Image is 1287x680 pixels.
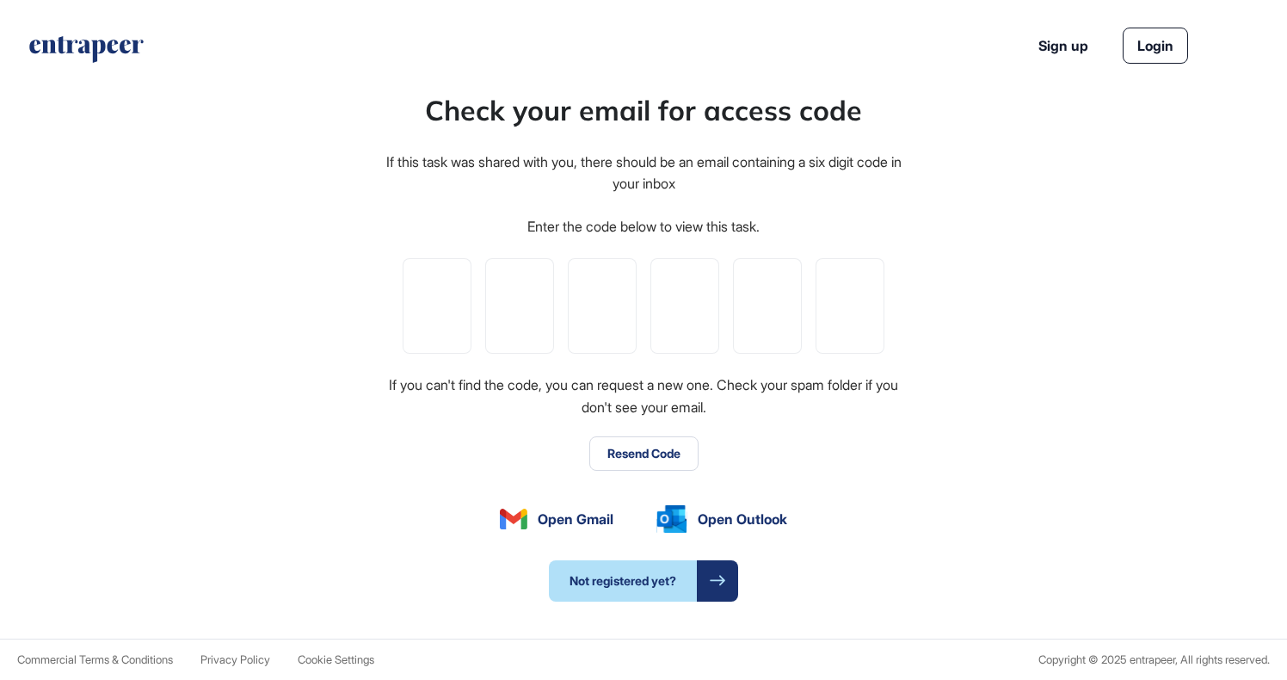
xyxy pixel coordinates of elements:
span: Open Outlook [698,509,787,529]
div: Copyright © 2025 entrapeer, All rights reserved. [1038,653,1270,666]
button: Resend Code [589,436,699,471]
a: Privacy Policy [200,653,270,666]
span: Cookie Settings [298,652,374,666]
a: Login [1123,28,1188,64]
div: Enter the code below to view this task. [527,216,760,238]
div: If you can't find the code, you can request a new one. Check your spam folder if you don't see yo... [384,374,903,418]
div: If this task was shared with you, there should be an email containing a six digit code in your inbox [384,151,903,195]
a: Not registered yet? [549,560,738,602]
a: entrapeer-logo [28,36,145,69]
span: Not registered yet? [549,560,697,602]
a: Cookie Settings [298,653,374,666]
a: Open Gmail [500,509,613,529]
a: Open Outlook [656,505,787,533]
span: Open Gmail [538,509,613,529]
a: Commercial Terms & Conditions [17,653,173,666]
a: Sign up [1038,35,1088,56]
div: Check your email for access code [425,90,862,131]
